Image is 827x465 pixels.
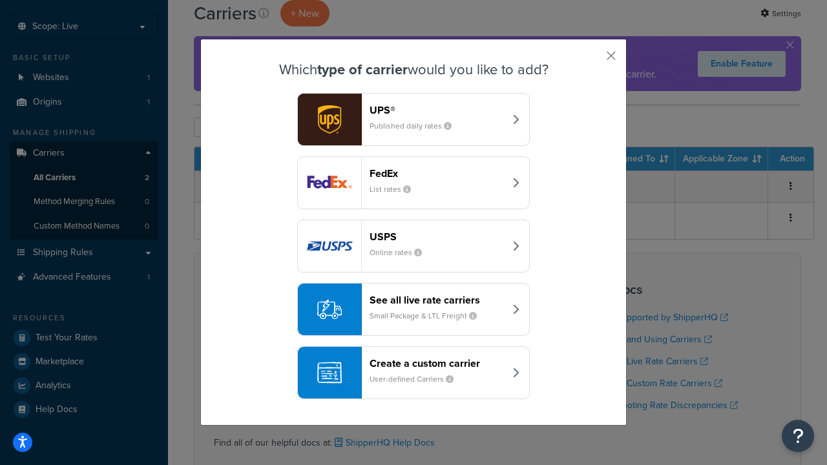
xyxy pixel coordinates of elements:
[370,183,421,195] small: List rates
[297,93,530,146] button: ups logoUPS®Published daily rates
[297,156,530,209] button: fedEx logoFedExList rates
[297,283,530,336] button: See all live rate carriersSmall Package & LTL Freight
[370,357,505,369] header: Create a custom carrier
[370,167,505,180] header: FedEx
[297,220,530,273] button: usps logoUSPSOnline rates
[370,104,505,116] header: UPS®
[370,294,505,306] header: See all live rate carriers
[370,247,432,258] small: Online rates
[370,373,464,385] small: User-defined Carriers
[370,231,505,243] header: USPS
[298,94,361,145] img: ups logo
[298,157,361,209] img: fedEx logo
[233,62,594,77] h3: Which would you like to add?
[298,220,361,272] img: usps logo
[782,420,814,452] button: Open Resource Center
[317,360,342,385] img: icon-carrier-custom-c93b8a24.svg
[297,346,530,399] button: Create a custom carrierUser-defined Carriers
[370,120,462,132] small: Published daily rates
[370,310,487,322] small: Small Package & LTL Freight
[317,297,342,322] img: icon-carrier-liverate-becf4550.svg
[317,59,408,80] strong: type of carrier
